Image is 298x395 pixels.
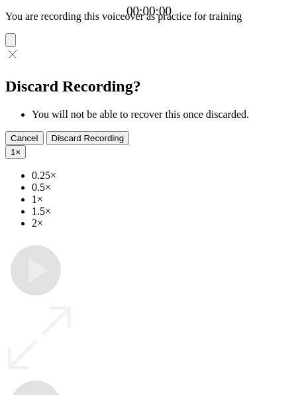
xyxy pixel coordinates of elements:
button: Discard Recording [46,131,130,145]
span: 1 [11,147,15,157]
li: 0.5× [32,182,293,194]
h2: Discard Recording? [5,78,293,95]
li: You will not be able to recover this once discarded. [32,109,293,121]
button: Cancel [5,131,44,145]
li: 2× [32,217,293,229]
li: 1.5× [32,205,293,217]
p: You are recording this voiceover as practice for training [5,11,293,23]
a: 00:00:00 [126,4,172,19]
li: 1× [32,194,293,205]
button: 1× [5,145,26,159]
li: 0.25× [32,170,293,182]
